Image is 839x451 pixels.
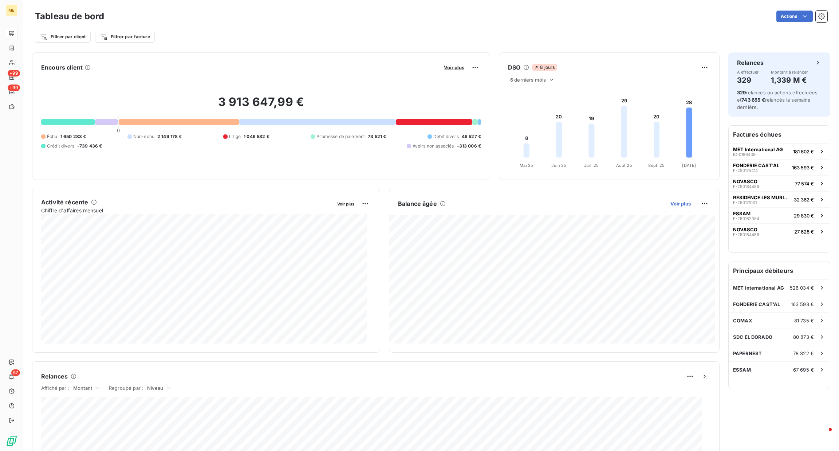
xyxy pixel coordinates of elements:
button: Voir plus [442,64,466,71]
h6: Principaux débiteurs [729,262,830,279]
span: relances ou actions effectuées et relancés la semaine dernière. [737,90,818,110]
span: 67 695 € [793,367,814,373]
span: 526 034 € [790,285,814,291]
span: 46 527 € [462,133,481,140]
span: SDC EL DORADO [733,334,772,340]
span: 27 628 € [794,229,814,235]
span: 29 830 € [794,213,814,219]
h4: 1,339 M € [771,74,808,86]
span: 80 873 € [793,334,814,340]
button: Actions [776,11,813,22]
span: Montant à relancer [771,70,808,74]
span: 57 [11,369,20,376]
h4: 329 [737,74,759,86]
span: Affiché par : [41,385,70,391]
tspan: Juin 25 [551,163,566,168]
tspan: Juil. 25 [584,163,599,168]
h6: Balance âgée [398,199,437,208]
span: F-250184458 [733,232,759,237]
span: PAPERNEST [733,350,762,356]
span: F-250171001 [733,200,757,205]
button: ESSAMF-25018238429 830 € [729,207,830,223]
button: Filtrer par client [35,31,91,43]
span: ESSAM [733,367,751,373]
span: 163 593 € [792,165,814,170]
span: RESIDENCE LES MURIERS [733,195,791,200]
button: MET International AGIC-0186439181 602 € [729,143,830,159]
span: Voir plus [444,64,464,70]
h6: Activité récente [41,198,88,207]
span: F-250184459 [733,184,759,189]
span: 81 735 € [794,318,814,323]
span: 73 521 € [368,133,386,140]
span: 1 046 582 € [244,133,269,140]
span: Échu [47,133,58,140]
h2: 3 913 647,99 € [41,95,481,117]
span: Débit divers [433,133,459,140]
span: NOVASCO [733,179,757,184]
h6: DSO [508,63,520,72]
span: Crédit divers [47,143,74,149]
span: COMAX [733,318,752,323]
img: Logo LeanPay [6,435,17,447]
button: FONDERIE CAST'ALF-250175414163 593 € [729,159,830,175]
h6: Factures échues [729,126,830,143]
span: -739 436 € [77,143,102,149]
span: 329 [737,90,746,95]
span: MET International AG [733,146,783,152]
button: NOVASCOF-25018445827 628 € [729,223,830,239]
span: 163 593 € [791,301,814,307]
span: Promesse de paiement [316,133,365,140]
span: ESSAM [733,211,751,216]
tspan: Mai 25 [520,163,533,168]
span: MET International AG [733,285,784,291]
span: +99 [8,85,20,91]
span: FONDERIE CAST'AL [733,301,780,307]
span: FONDERIE CAST'AL [733,162,779,168]
iframe: Intercom live chat [814,426,832,444]
button: Voir plus [335,200,357,207]
span: F-250182384 [733,216,759,221]
span: 77 574 € [795,181,814,187]
span: 1 650 283 € [60,133,86,140]
button: RESIDENCE LES MURIERSF-25017100132 362 € [729,191,830,207]
tspan: Août 25 [616,163,632,168]
span: Regroupé par : [109,385,143,391]
span: Chiffre d'affaires mensuel [41,207,332,214]
span: 6 derniers mois [510,77,546,83]
span: NOVASCO [733,227,757,232]
span: 181 602 € [793,149,814,154]
span: Litige [229,133,241,140]
span: Niveau [147,385,163,391]
span: 78 322 € [793,350,814,356]
tspan: Sept. 25 [648,163,665,168]
span: 743 655 € [741,97,765,103]
div: ME [6,4,17,16]
button: Filtrer par facture [95,31,155,43]
span: 2 149 178 € [157,133,182,140]
span: 0 [117,128,120,133]
span: 8 jours [532,64,557,71]
button: NOVASCOF-25018445977 574 € [729,175,830,191]
span: +99 [8,70,20,77]
h6: Encours client [41,63,83,72]
span: IC-0186439 [733,152,756,157]
span: Voir plus [337,201,354,207]
h6: Relances [737,58,764,67]
span: F-250175414 [733,168,758,173]
span: Non-échu [133,133,154,140]
tspan: [DATE] [682,163,696,168]
h3: Tableau de bord [35,10,104,23]
span: Avoirs non associés [413,143,454,149]
h6: Relances [41,372,68,381]
span: -313 006 € [457,143,481,149]
span: Voir plus [670,201,691,207]
span: À effectuer [737,70,759,74]
span: 32 362 € [794,197,814,203]
button: Voir plus [668,200,693,207]
span: Montant [73,385,92,391]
